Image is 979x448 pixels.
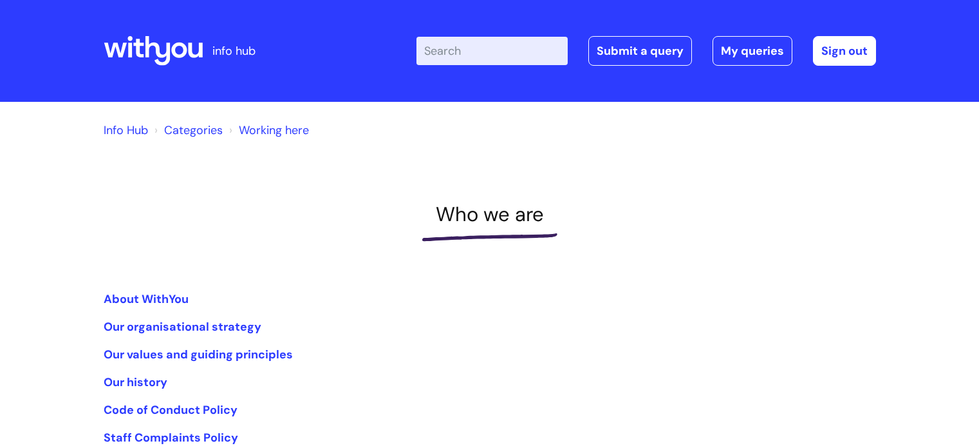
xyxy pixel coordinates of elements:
p: info hub [212,41,256,61]
input: Search [416,37,568,65]
a: Working here [239,122,309,138]
a: Code of Conduct Policy [104,402,238,418]
a: Info Hub [104,122,148,138]
li: Solution home [151,120,223,141]
a: Our history [104,375,167,390]
h1: Who we are [104,202,876,226]
a: My queries [713,36,792,66]
li: Working here [226,120,309,141]
a: Sign out [813,36,876,66]
a: About WithYou [104,291,189,307]
div: | - [416,36,876,66]
a: Categories [164,122,223,138]
a: Submit a query [588,36,692,66]
a: Our organisational strategy [104,319,261,335]
a: Our values and guiding principles [104,347,293,362]
a: Staff Complaints Policy [104,430,238,445]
